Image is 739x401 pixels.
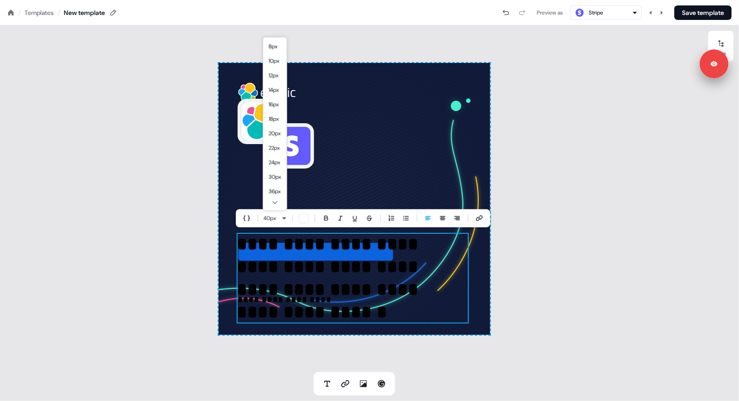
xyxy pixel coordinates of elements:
span: 30 px [269,173,281,182]
span: 22 px [269,144,280,153]
span: 24 px [269,158,281,167]
span: 10 px [269,57,280,66]
span: 12 px [269,71,279,80]
span: 8 px [269,42,278,51]
span: 36 px [269,187,281,196]
span: 14 px [269,86,279,95]
span: 20 px [269,129,281,138]
span: 18 px [269,115,279,124]
span: 16 px [269,100,279,109]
